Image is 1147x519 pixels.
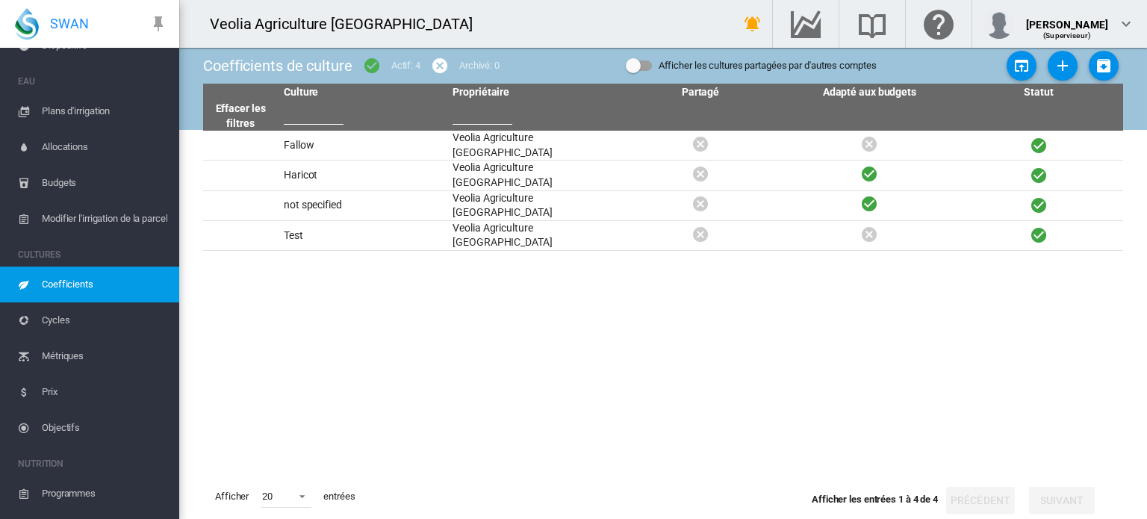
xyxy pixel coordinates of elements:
[363,57,381,75] md-icon: icon-checkbox-marked-circle
[391,59,420,72] div: Actif: 4
[823,86,916,98] a: Adapté aux budgets
[149,15,167,33] md-icon: icon-pin
[203,161,1123,190] tr: Haricot Veolia Agriculture [GEOGRAPHIC_DATA] Actif
[1029,487,1095,514] button: Suivant
[1095,57,1113,75] md-icon: icon-package-down
[626,55,877,77] md-switch: Afficher les cultures partagées par d'autres comptes
[216,102,266,129] a: Effacer les filtres
[447,191,615,220] td: Veolia Agriculture [GEOGRAPHIC_DATA]
[1030,136,1048,155] i: Actif
[278,161,447,190] td: Haricot
[1013,57,1031,75] md-icon: icon-open-in-app
[1030,226,1048,244] i: Actif
[447,131,615,160] td: Veolia Agriculture [GEOGRAPHIC_DATA]
[738,9,768,39] button: icon-bell-ring
[459,59,500,72] div: Archivé: 0
[203,221,1123,251] tr: Test Veolia Agriculture [GEOGRAPHIC_DATA] Actif
[1048,51,1078,81] button: Ajouter une culture
[18,69,167,93] span: EAU
[854,15,890,33] md-icon: Recherche dans la librairie
[42,374,167,410] span: Prix
[860,164,878,183] i: Actif
[812,494,938,506] span: Afficher les entrées 1 à 4 de 4
[203,131,1123,161] tr: Fallow Veolia Agriculture [GEOGRAPHIC_DATA] Actif
[946,487,1015,514] button: Précédent
[42,129,167,165] span: Allocations
[203,191,1123,221] tr: not specified Veolia Agriculture [GEOGRAPHIC_DATA] Actif
[1024,86,1053,98] a: Statut
[1007,51,1036,81] button: Télécharger les données sur les cultures
[262,491,273,502] div: 20
[921,15,957,33] md-icon: Cliquez ici pour obtenir de l'aide
[1089,51,1119,81] button: Télécharger la culture
[278,221,447,250] td: Test
[18,243,167,267] span: CULTURES
[1026,11,1108,26] div: [PERSON_NAME]
[278,131,447,160] td: Fallow
[1030,196,1048,214] i: Actif
[42,201,167,237] span: Modifier l'irrigation de la parcelle
[42,338,167,374] span: Métriques
[788,15,824,33] md-icon: Accéder au Data Hub
[203,55,352,76] div: Coefficients de culture
[42,165,167,201] span: Budgets
[659,55,877,76] div: Afficher les cultures partagées par d'autres comptes
[984,9,1014,39] img: profile.jpg
[1043,31,1091,40] span: (Superviseur)
[42,476,167,512] span: Programmes
[50,14,89,33] span: SWAN
[15,8,39,40] img: SWAN-Landscape-Logo-Colour-drop.png
[42,302,167,338] span: Cycles
[42,93,167,129] span: Plans d'irrigation
[209,484,255,509] span: Afficher
[860,194,878,213] i: Actif
[42,410,167,446] span: Objectifs
[453,86,509,98] a: Propriétaire
[210,13,485,34] div: Veolia Agriculture [GEOGRAPHIC_DATA]
[744,15,762,33] md-icon: icon-bell-ring
[682,86,719,98] a: Partagé
[317,484,361,509] span: entrées
[278,191,447,220] td: not specified
[284,86,318,98] a: Culture
[1054,57,1072,75] md-icon: icon-plus
[425,51,455,81] button: icon-cancel
[1030,166,1048,184] i: Actif
[1117,15,1135,33] md-icon: icon-chevron-down
[42,267,167,302] span: Coefficients
[18,452,167,476] span: NUTRITION
[447,161,615,190] td: Veolia Agriculture [GEOGRAPHIC_DATA]
[431,57,449,75] md-icon: icon-cancel
[357,51,387,81] button: icon-checkbox-marked-circle
[447,221,615,250] td: Veolia Agriculture [GEOGRAPHIC_DATA]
